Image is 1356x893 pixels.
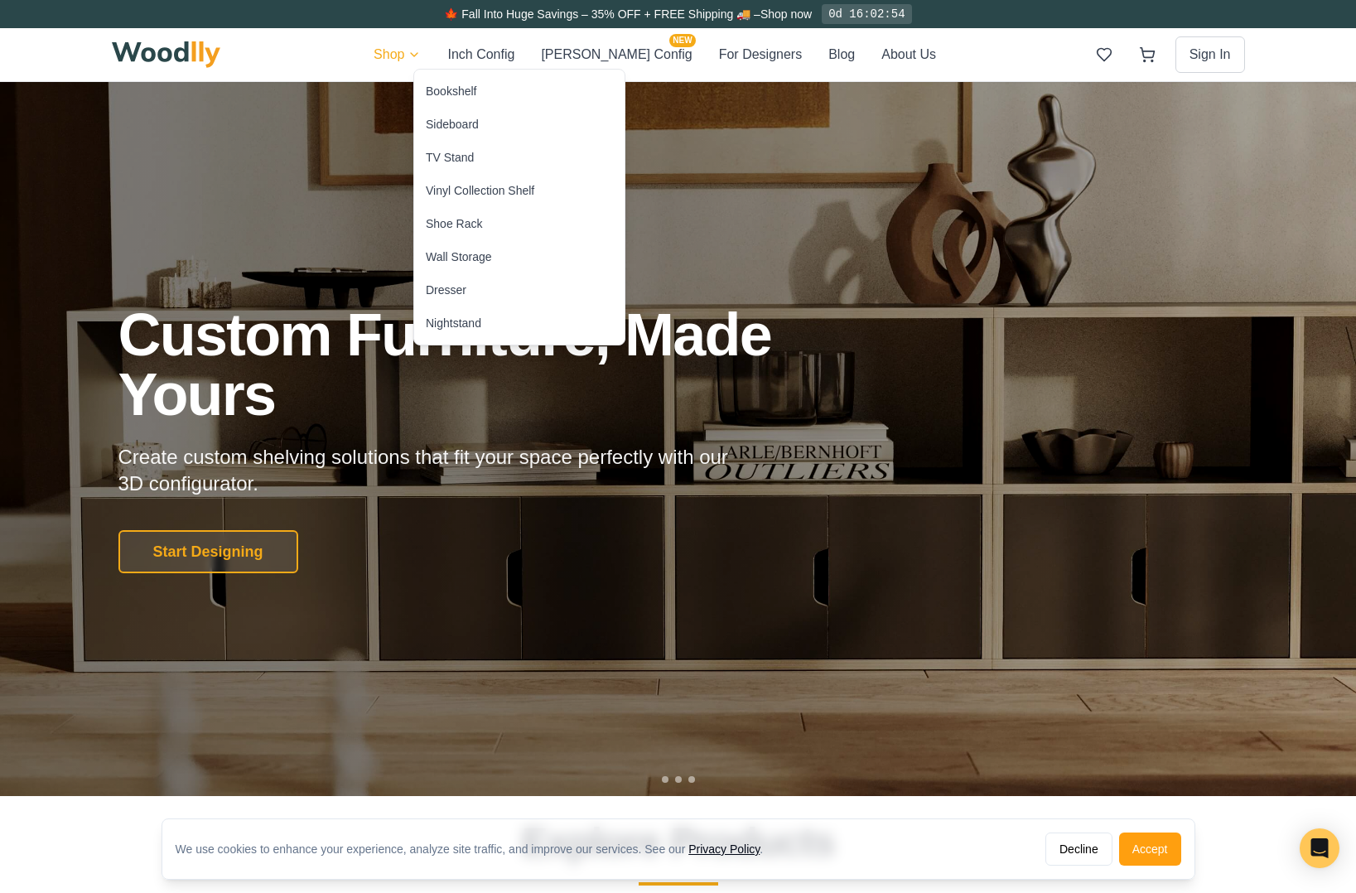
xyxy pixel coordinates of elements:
[426,315,481,331] div: Nightstand
[426,282,466,298] div: Dresser
[426,249,492,265] div: Wall Storage
[426,116,479,133] div: Sideboard
[426,83,476,99] div: Bookshelf
[426,215,482,232] div: Shoe Rack
[426,149,474,166] div: TV Stand
[413,69,625,345] div: Shop
[426,182,534,199] div: Vinyl Collection Shelf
